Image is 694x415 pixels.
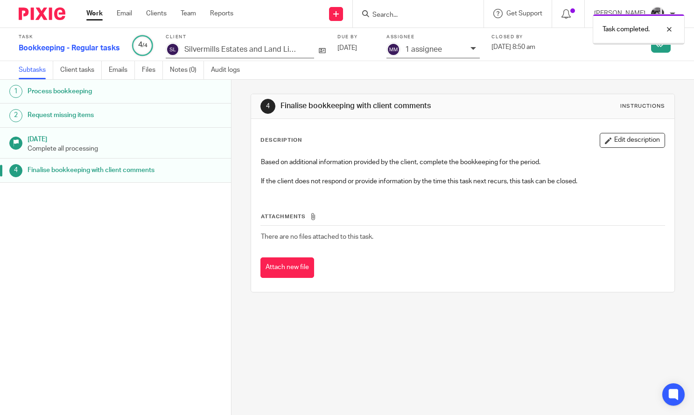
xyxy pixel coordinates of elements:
h1: Finalise bookkeeping with client comments [28,163,157,177]
h1: Finalise bookkeeping with client comments [280,101,483,111]
a: Clients [146,9,167,18]
img: svg%3E [166,42,180,56]
a: Client tasks [60,61,102,79]
label: Task [19,34,120,40]
p: Silvermills Estates and Land Limited [184,45,300,54]
a: Files [142,61,163,79]
p: Complete all processing [28,144,222,153]
a: Reports [210,9,233,18]
div: 1 [9,85,22,98]
label: Due by [337,34,375,40]
a: Subtasks [19,61,53,79]
p: Description [260,137,302,144]
small: /4 [142,43,147,48]
p: Based on additional information provided by the client, complete the bookkeeping for the period. [261,158,665,167]
span: Attachments [261,214,306,219]
p: If the client does not respond or provide information by the time this task next recurs, this tas... [261,177,665,186]
div: 4 [132,40,154,50]
div: 2 [9,109,22,122]
a: Team [181,9,196,18]
h1: Request missing items [28,108,157,122]
span: [DATE] 8:50 am [491,44,535,50]
a: Notes (0) [170,61,204,79]
div: 4 [9,164,22,177]
p: Task completed. [603,25,650,34]
button: Attach new file [260,257,314,278]
a: Emails [109,61,135,79]
a: Email [117,9,132,18]
label: Client [166,34,326,40]
p: 1 assignee [405,45,442,54]
span: [DATE] [337,45,357,51]
button: Edit description [600,133,665,148]
img: Pixie [19,7,65,20]
img: IMG_7103.jpg [650,7,665,21]
a: Work [86,9,103,18]
a: Audit logs [211,61,247,79]
span: There are no files attached to this task. [261,234,373,240]
div: Instructions [620,103,665,110]
img: svg%3E [386,42,400,56]
h1: [DATE] [28,132,222,144]
h1: Process bookkeeping [28,84,157,98]
div: 4 [260,99,275,114]
p: Bookkeeping - Regular tasks [19,43,120,53]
